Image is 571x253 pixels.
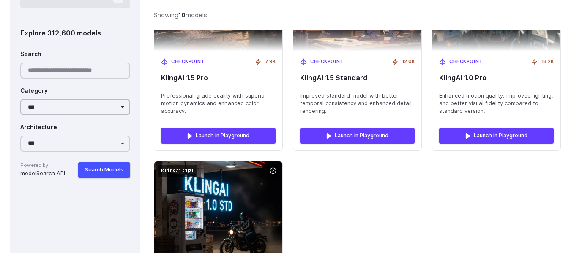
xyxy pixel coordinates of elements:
[158,165,197,177] code: klingai:1@1
[20,99,130,115] select: Category
[310,58,344,65] span: Checkpoint
[20,136,130,152] select: Architecture
[20,162,65,169] span: Powered by
[300,92,415,115] span: Improved standard model with better temporal consistency and enhanced detail rendering.
[439,128,554,143] a: Launch in Playground
[402,58,415,65] span: 12.0K
[171,58,205,65] span: Checkpoint
[300,128,415,143] a: Launch in Playground
[161,74,276,82] span: KlingAI 1.5 Pro
[78,162,130,177] button: Search Models
[161,92,276,115] span: Professional-grade quality with superior motion dynamics and enhanced color accuracy.
[300,74,415,82] span: KlingAI 1.5 Standard
[161,128,276,143] a: Launch in Playground
[20,87,48,96] label: Category
[541,58,554,65] span: 13.2K
[439,74,554,82] span: KlingAI 1.0 Pro
[449,58,483,65] span: Checkpoint
[265,58,276,65] span: 7.9K
[154,10,207,20] div: Showing models
[439,92,554,115] span: Enhanced motion quality, improved lighting, and better visual fidelity compared to standard version.
[20,63,130,79] input: Search
[178,11,186,19] strong: 10
[20,169,65,178] a: modelSearch API
[20,50,41,59] label: Search
[20,28,130,39] div: Explore 312,600 models
[20,123,57,132] label: Architecture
